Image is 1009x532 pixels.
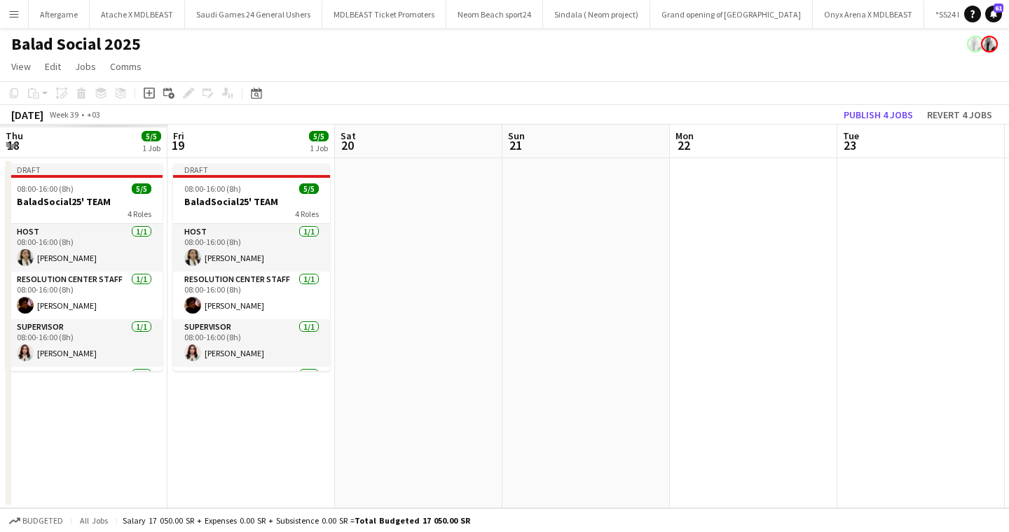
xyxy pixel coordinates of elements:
[173,367,330,435] app-card-role: Ticket Scanner2/2
[6,195,163,208] h3: BaladSocial25' TEAM
[11,60,31,73] span: View
[69,57,102,76] a: Jobs
[675,129,694,142] span: Mon
[128,209,151,219] span: 4 Roles
[446,1,543,28] button: Neom Beach sport24
[6,319,163,367] app-card-role: Supervisor1/108:00-16:00 (8h)[PERSON_NAME]
[29,1,90,28] button: Aftergame
[6,224,163,272] app-card-role: HOST1/108:00-16:00 (8h)[PERSON_NAME]
[132,183,151,194] span: 5/5
[838,106,919,124] button: Publish 4 jobs
[981,36,998,52] app-user-avatar: Ali Shamsan
[921,106,998,124] button: Revert 4 jobs
[17,183,74,194] span: 08:00-16:00 (8h)
[543,1,650,28] button: Sindala ( Neom project)
[45,60,61,73] span: Edit
[142,143,160,153] div: 1 Job
[171,137,184,153] span: 19
[185,1,322,28] button: Saudi Games 24 General Ushers
[295,209,319,219] span: 4 Roles
[4,137,23,153] span: 18
[6,57,36,76] a: View
[173,164,330,175] div: Draft
[338,137,356,153] span: 20
[6,367,163,435] app-card-role: Ticket Scanner2/2
[77,515,111,526] span: All jobs
[142,131,161,141] span: 5/5
[843,129,859,142] span: Tue
[673,137,694,153] span: 22
[173,224,330,272] app-card-role: HOST1/108:00-16:00 (8h)[PERSON_NAME]
[110,60,142,73] span: Comms
[6,129,23,142] span: Thu
[7,513,65,528] button: Budgeted
[6,164,163,175] div: Draft
[173,195,330,208] h3: BaladSocial25' TEAM
[90,1,185,28] button: Atache X MDLBEAST
[87,109,100,120] div: +03
[46,109,81,120] span: Week 39
[104,57,147,76] a: Comms
[310,143,328,153] div: 1 Job
[173,272,330,319] app-card-role: Resolution Center Staff1/108:00-16:00 (8h)[PERSON_NAME]
[506,137,525,153] span: 21
[39,57,67,76] a: Edit
[173,319,330,367] app-card-role: Supervisor1/108:00-16:00 (8h)[PERSON_NAME]
[22,516,63,526] span: Budgeted
[813,1,924,28] button: Onyx Arena X MDLBEAST
[123,515,470,526] div: Salary 17 050.00 SR + Expenses 0.00 SR + Subsistence 0.00 SR =
[309,131,329,141] span: 5/5
[75,60,96,73] span: Jobs
[967,36,984,52] app-user-avatar: Ali Shamsan
[322,1,446,28] button: MDLBEAST Ticket Promoters
[173,129,184,142] span: Fri
[184,183,241,194] span: 08:00-16:00 (8h)
[355,515,470,526] span: Total Budgeted 17 050.00 SR
[173,164,330,371] app-job-card: Draft08:00-16:00 (8h)5/5BaladSocial25' TEAM4 RolesHOST1/108:00-16:00 (8h)[PERSON_NAME]Resolution ...
[994,3,1003,13] span: 61
[299,183,319,194] span: 5/5
[985,6,1002,22] a: 61
[650,1,813,28] button: Grand opening of [GEOGRAPHIC_DATA]
[508,129,525,142] span: Sun
[341,129,356,142] span: Sat
[11,34,141,55] h1: Balad Social 2025
[6,272,163,319] app-card-role: Resolution Center Staff1/108:00-16:00 (8h)[PERSON_NAME]
[841,137,859,153] span: 23
[11,108,43,122] div: [DATE]
[6,164,163,371] app-job-card: Draft08:00-16:00 (8h)5/5BaladSocial25' TEAM4 RolesHOST1/108:00-16:00 (8h)[PERSON_NAME]Resolution ...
